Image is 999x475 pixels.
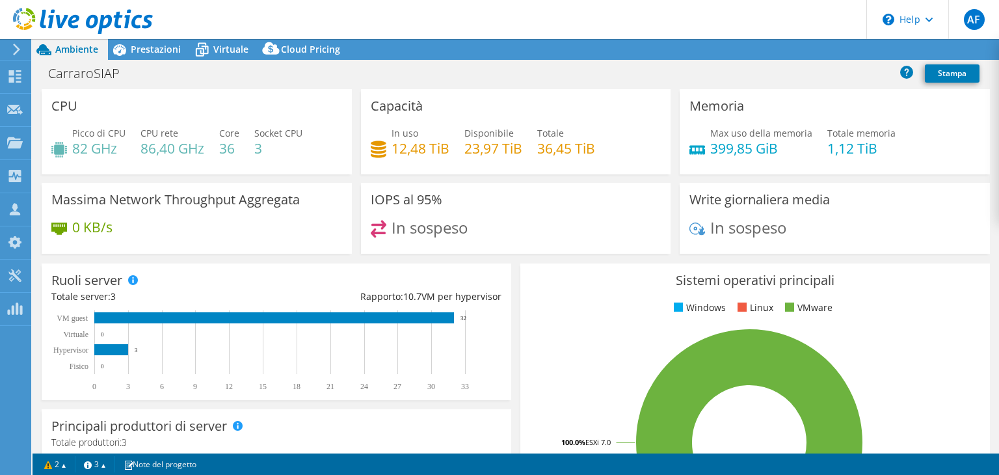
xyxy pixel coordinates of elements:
text: VM guest [57,314,88,323]
a: 2 [35,456,75,472]
span: Picco di CPU [72,127,126,139]
h4: 12,48 TiB [392,141,449,156]
h3: Memoria [689,99,744,113]
h1: CarraroSIAP [42,66,140,81]
text: 0 [101,331,104,338]
h4: 0 KB/s [72,220,113,234]
span: 10.7 [403,290,421,303]
h3: Sistemi operativi principali [530,273,980,288]
h4: 86,40 GHz [140,141,204,156]
text: 32 [460,315,466,321]
a: Stampa [925,64,979,83]
text: 3 [135,347,138,353]
text: Fisico [70,362,88,371]
h4: 3 [254,141,302,156]
tspan: 100.0% [561,437,585,447]
span: 3 [122,436,127,448]
text: 6 [160,382,164,391]
text: 27 [393,382,401,391]
text: 30 [427,382,435,391]
h3: Principali produttori di server [51,419,227,433]
svg: \n [883,14,894,25]
a: 3 [75,456,115,472]
text: 24 [360,382,368,391]
h3: Capacità [371,99,423,113]
text: 0 [92,382,96,391]
text: 15 [259,382,267,391]
span: Ambiente [55,43,98,55]
li: Windows [671,301,726,315]
span: Virtuale [213,43,248,55]
tspan: ESXi 7.0 [585,437,611,447]
span: In sospeso [392,217,468,238]
span: Max uso della memoria [710,127,812,139]
h4: Totale produttori: [51,435,501,450]
a: Note del progetto [114,456,206,472]
span: Cloud Pricing [281,43,340,55]
span: Totale [537,127,564,139]
span: AF [964,9,985,30]
text: 0 [101,363,104,370]
span: Totale memoria [827,127,896,139]
h3: CPU [51,99,77,113]
text: 12 [225,382,233,391]
div: Totale server: [51,290,276,304]
span: Disponibile [464,127,514,139]
text: Hypervisor [53,346,88,355]
h4: 36,45 TiB [537,141,595,156]
h3: IOPS al 95% [371,193,442,207]
span: Prestazioni [131,43,181,55]
li: Linux [734,301,773,315]
li: VMware [782,301,832,315]
span: Socket CPU [254,127,302,139]
h4: 23,97 TiB [464,141,522,156]
span: CPU rete [140,127,178,139]
h4: 1,12 TiB [827,141,896,156]
span: In uso [392,127,418,139]
h3: Write giornaliera media [689,193,830,207]
text: 18 [293,382,300,391]
span: 3 [111,290,116,303]
h4: 36 [219,141,239,156]
h3: Massima Network Throughput Aggregata [51,193,300,207]
text: 9 [193,382,197,391]
text: 21 [326,382,334,391]
h3: Ruoli server [51,273,122,288]
text: Virtuale [63,330,88,339]
div: Rapporto: VM per hypervisor [276,290,501,304]
h4: 399,85 GiB [710,141,812,156]
text: 3 [126,382,130,391]
h4: 82 GHz [72,141,126,156]
span: Core [219,127,239,139]
text: 33 [461,382,469,391]
span: In sospeso [710,217,786,238]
